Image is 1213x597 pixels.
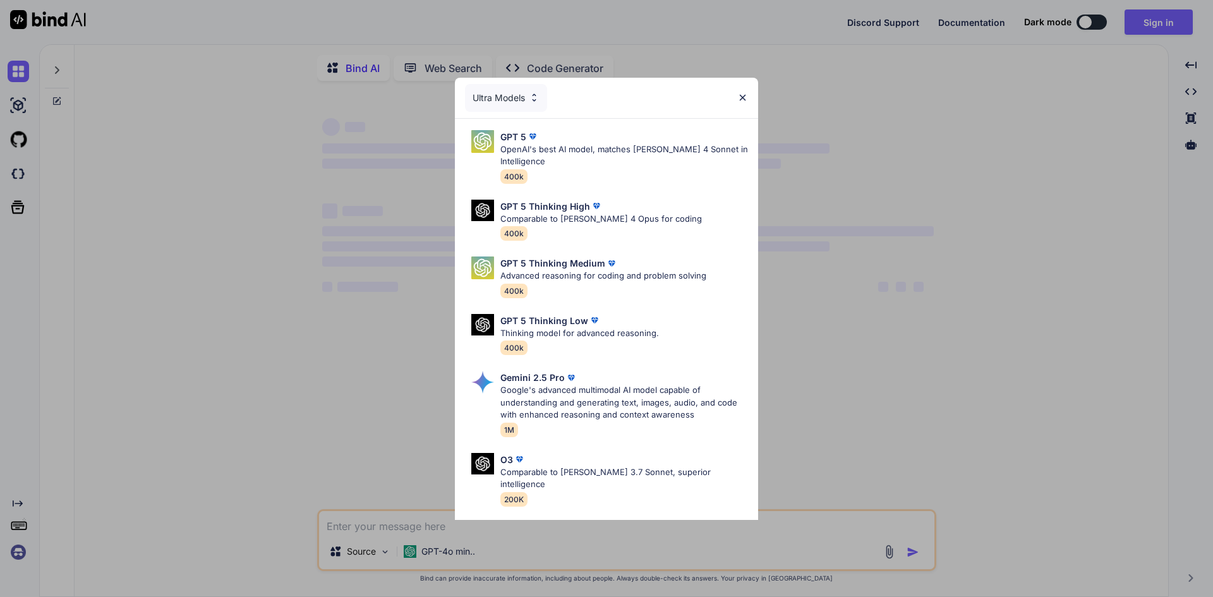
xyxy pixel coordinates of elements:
[500,341,528,355] span: 400k
[590,200,603,212] img: premium
[500,314,588,327] p: GPT 5 Thinking Low
[565,371,577,384] img: premium
[471,314,494,336] img: Pick Models
[529,92,540,103] img: Pick Models
[471,256,494,279] img: Pick Models
[500,200,590,213] p: GPT 5 Thinking High
[588,314,601,327] img: premium
[500,284,528,298] span: 400k
[500,143,748,168] p: OpenAI's best AI model, matches [PERSON_NAME] 4 Sonnet in Intelligence
[513,453,526,466] img: premium
[471,200,494,222] img: Pick Models
[500,371,565,384] p: Gemini 2.5 Pro
[500,384,748,421] p: Google's advanced multimodal AI model capable of understanding and generating text, images, audio...
[500,453,513,466] p: O3
[500,256,605,270] p: GPT 5 Thinking Medium
[526,130,539,143] img: premium
[605,257,618,270] img: premium
[737,92,748,103] img: close
[500,130,526,143] p: GPT 5
[500,466,748,491] p: Comparable to [PERSON_NAME] 3.7 Sonnet, superior intelligence
[500,492,528,507] span: 200K
[500,270,706,282] p: Advanced reasoning for coding and problem solving
[471,130,494,153] img: Pick Models
[500,169,528,184] span: 400k
[500,327,659,340] p: Thinking model for advanced reasoning.
[465,84,547,112] div: Ultra Models
[500,213,702,226] p: Comparable to [PERSON_NAME] 4 Opus for coding
[471,371,494,394] img: Pick Models
[471,453,494,475] img: Pick Models
[500,226,528,241] span: 400k
[500,423,518,437] span: 1M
